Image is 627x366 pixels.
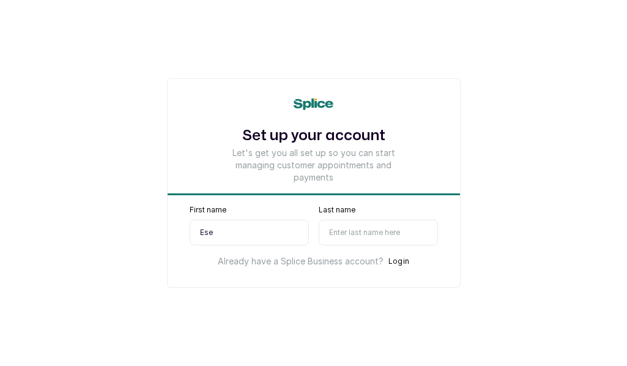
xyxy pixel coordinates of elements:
input: Enter first name here [190,220,309,245]
label: Last name [319,205,355,215]
button: Login [388,255,410,267]
p: Already have a Splice Business account? [218,255,384,267]
input: Enter last name here [319,220,438,245]
label: First name [190,205,226,215]
h1: Set up your account [226,125,400,147]
p: Let's get you all set up so you can start managing customer appointments and payments [226,147,400,184]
